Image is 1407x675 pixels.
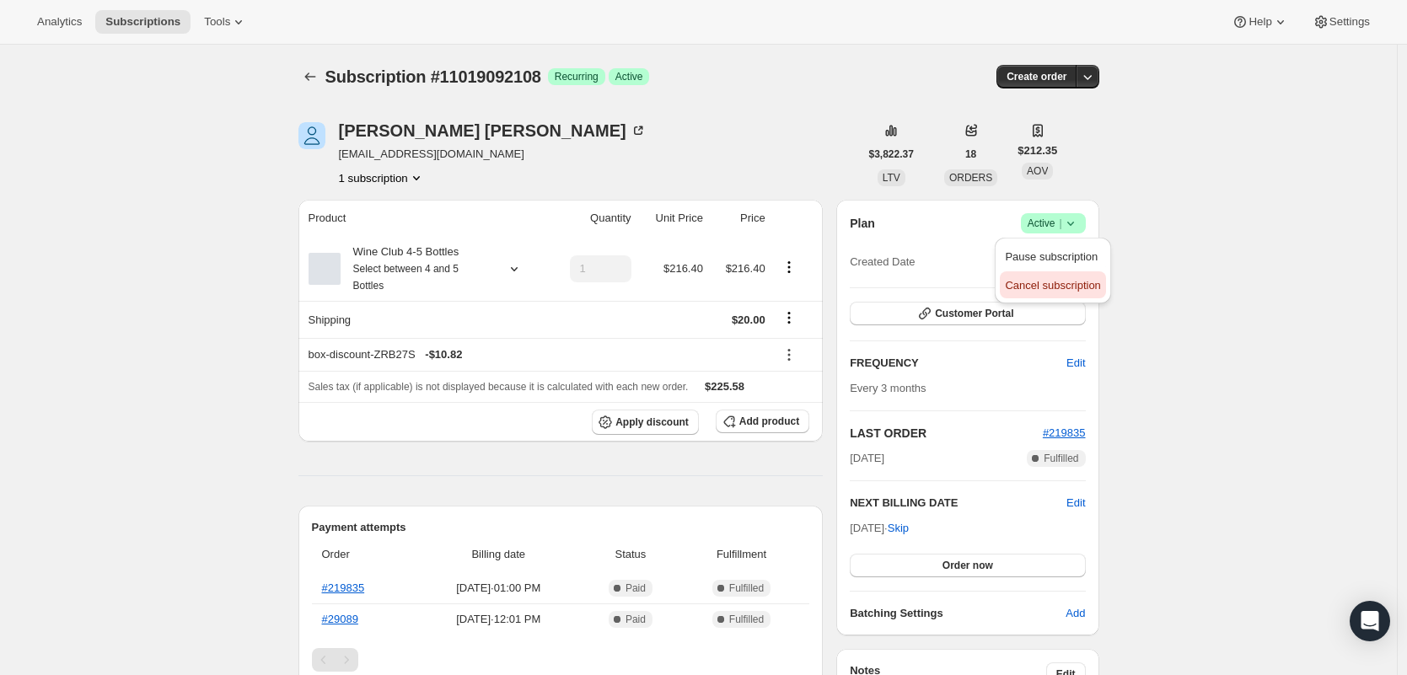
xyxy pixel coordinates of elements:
[850,522,909,534] span: [DATE] ·
[420,580,578,597] span: [DATE] · 01:00 PM
[1329,15,1370,29] span: Settings
[615,70,643,83] span: Active
[1043,426,1086,439] a: #219835
[1018,142,1057,159] span: $212.35
[322,581,365,594] a: #219835
[298,200,547,237] th: Product
[339,122,647,139] div: [PERSON_NAME] [PERSON_NAME]
[1000,271,1105,298] button: Cancel subscription
[1007,70,1066,83] span: Create order
[716,410,809,433] button: Add product
[850,355,1066,372] h2: FREQUENCY
[1249,15,1271,29] span: Help
[312,519,810,536] h2: Payment attempts
[776,308,803,327] button: Shipping actions
[27,10,92,34] button: Analytics
[1056,350,1095,377] button: Edit
[955,142,986,166] button: 18
[626,581,646,595] span: Paid
[1066,495,1085,512] button: Edit
[850,554,1085,577] button: Order now
[850,254,915,271] span: Created Date
[636,200,708,237] th: Unit Price
[850,605,1066,622] h6: Batching Settings
[850,302,1085,325] button: Customer Portal
[1028,215,1079,232] span: Active
[739,415,799,428] span: Add product
[309,346,765,363] div: box-discount-ZRB27S
[888,520,909,537] span: Skip
[949,172,992,184] span: ORDERS
[850,382,926,394] span: Every 3 months
[850,215,875,232] h2: Plan
[425,346,462,363] span: - $10.82
[312,648,810,672] nav: Pagination
[615,415,689,429] span: Apply discount
[420,611,578,628] span: [DATE] · 12:01 PM
[1005,279,1100,292] span: Cancel subscription
[1066,605,1085,622] span: Add
[869,147,914,161] span: $3,822.37
[95,10,191,34] button: Subscriptions
[705,380,744,393] span: $225.58
[1043,425,1086,442] button: #219835
[729,613,764,626] span: Fulfilled
[1302,10,1380,34] button: Settings
[339,169,425,186] button: Product actions
[729,581,764,595] span: Fulfilled
[1000,243,1105,270] button: Pause subscription
[850,495,1066,512] h2: NEXT BILLING DATE
[339,146,647,163] span: [EMAIL_ADDRESS][DOMAIN_NAME]
[1066,355,1085,372] span: Edit
[684,546,799,563] span: Fulfillment
[1222,10,1298,34] button: Help
[626,613,646,626] span: Paid
[322,613,358,625] a: #29089
[555,70,599,83] span: Recurring
[105,15,180,29] span: Subscriptions
[298,301,547,338] th: Shipping
[353,263,459,292] small: Select between 4 and 5 Bottles
[298,122,325,149] span: Diana Fleming
[708,200,771,237] th: Price
[732,313,765,326] span: $20.00
[883,172,900,184] span: LTV
[942,559,993,572] span: Order now
[309,381,689,393] span: Sales tax (if applicable) is not displayed because it is calculated with each new order.
[1005,250,1098,263] span: Pause subscription
[420,546,578,563] span: Billing date
[341,244,492,294] div: Wine Club 4-5 Bottles
[965,147,976,161] span: 18
[850,425,1043,442] h2: LAST ORDER
[726,262,765,275] span: $216.40
[1350,601,1390,641] div: Open Intercom Messenger
[312,536,415,573] th: Order
[546,200,636,237] th: Quantity
[1027,165,1048,177] span: AOV
[588,546,674,563] span: Status
[935,307,1013,320] span: Customer Portal
[850,450,884,467] span: [DATE]
[325,67,541,86] span: Subscription #11019092108
[663,262,703,275] span: $216.40
[1055,600,1095,627] button: Add
[204,15,230,29] span: Tools
[1044,452,1078,465] span: Fulfilled
[592,410,699,435] button: Apply discount
[298,65,322,88] button: Subscriptions
[1059,217,1061,230] span: |
[859,142,924,166] button: $3,822.37
[996,65,1077,88] button: Create order
[194,10,257,34] button: Tools
[878,515,919,542] button: Skip
[776,258,803,276] button: Product actions
[37,15,82,29] span: Analytics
